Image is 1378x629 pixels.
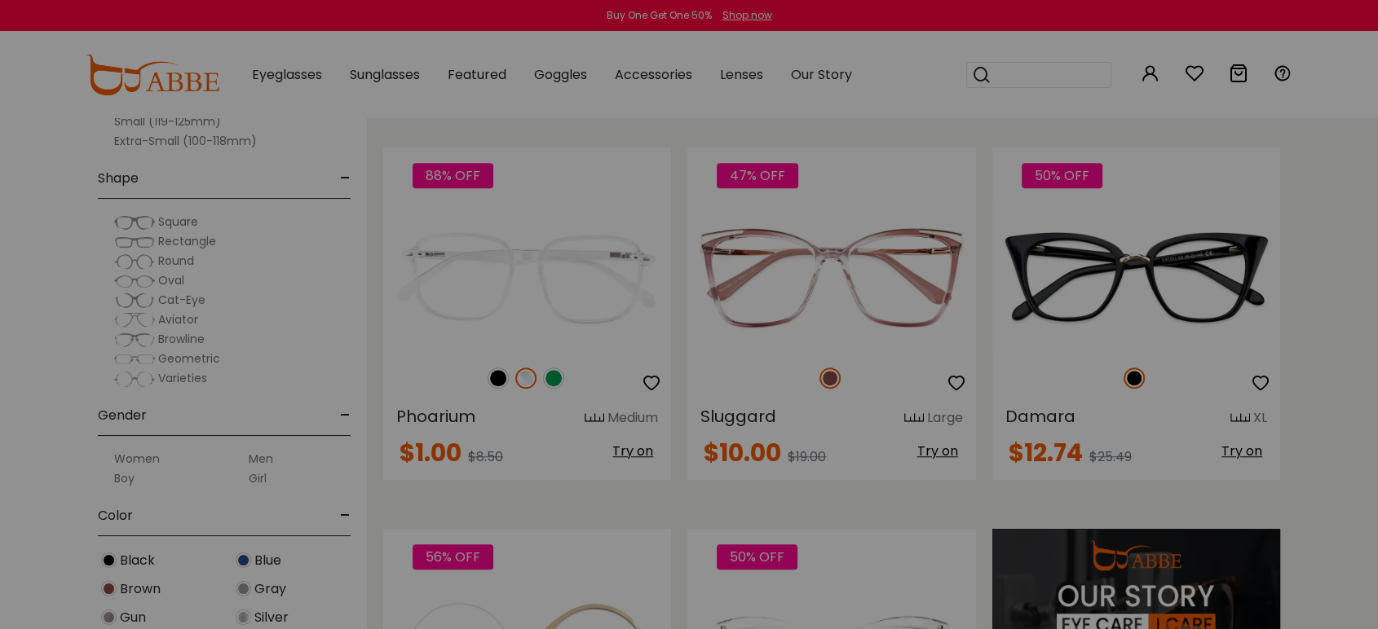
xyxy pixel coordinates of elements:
[515,367,537,389] img: Clear
[700,405,776,428] span: Sluggard
[340,396,351,435] span: -
[717,544,797,570] span: 50% OFF
[114,293,155,309] img: Cat-Eye.png
[114,468,135,488] label: Boy
[158,292,205,308] span: Cat-Eye
[927,408,963,428] div: Large
[98,496,133,535] span: Color
[101,609,117,625] img: Gun
[236,609,251,625] img: Silver
[350,65,420,84] span: Sunglasses
[98,396,147,435] span: Gender
[1124,367,1145,389] img: Black
[912,441,963,462] button: Try on
[383,206,671,350] img: Fclear Phoarium - Plastic ,Universal Bridge Fit
[158,370,207,386] span: Varieties
[101,552,117,568] img: Black
[468,447,503,466] span: $8.50
[114,332,155,348] img: Browline.png
[714,8,772,22] a: Shop now
[158,331,205,347] span: Browline
[236,581,251,596] img: Gray
[236,552,251,568] img: Blue
[413,544,493,570] span: 56% OFF
[101,581,117,596] img: Brown
[1009,435,1083,470] span: $12.74
[720,65,763,84] span: Lenses
[249,449,273,468] label: Men
[819,367,841,389] img: Brown
[615,65,692,84] span: Accessories
[158,253,194,269] span: Round
[254,608,289,627] span: Silver
[1221,442,1262,460] span: Try on
[340,159,351,198] span: -
[114,351,155,367] img: Geometric.png
[400,435,462,470] span: $1.00
[704,435,781,470] span: $10.00
[120,551,155,570] span: Black
[98,159,139,198] span: Shape
[917,442,958,460] span: Try on
[396,405,475,428] span: Phoarium
[788,447,826,466] span: $19.00
[904,412,924,424] img: size ruler
[791,65,852,84] span: Our Story
[114,312,155,328] img: Aviator.png
[114,234,155,250] img: Rectangle.png
[114,273,155,289] img: Oval.png
[1217,441,1267,462] button: Try on
[612,442,653,460] span: Try on
[413,163,493,188] span: 88% OFF
[488,367,509,389] img: Black
[114,449,160,468] label: Women
[114,253,155,270] img: Round.png
[717,163,798,188] span: 47% OFF
[114,131,257,151] label: Extra-Small (100-118mm)
[252,65,322,84] span: Eyeglasses
[114,112,221,131] label: Small (119-125mm)
[1022,163,1102,188] span: 50% OFF
[340,496,351,535] span: -
[114,371,155,388] img: Varieties.png
[86,55,219,95] img: abbeglasses.com
[1253,408,1267,428] div: XL
[158,213,198,230] span: Square
[543,367,564,389] img: Green
[249,468,267,488] label: Girl
[607,408,658,428] div: Medium
[254,551,281,570] span: Blue
[992,206,1280,350] img: Black Damara - Acetate,Metal ,Universal Bridge Fit
[722,8,772,23] div: Shop now
[534,65,587,84] span: Goggles
[1005,405,1075,428] span: Damara
[607,441,658,462] button: Try on
[448,65,506,84] span: Featured
[585,412,604,424] img: size ruler
[687,206,975,350] img: Brown Sluggard - TR ,Universal Bridge Fit
[1230,412,1250,424] img: size ruler
[120,608,146,627] span: Gun
[158,272,184,288] span: Oval
[1089,447,1132,466] span: $25.49
[158,350,220,367] span: Geometric
[158,233,216,249] span: Rectangle
[120,579,161,599] span: Brown
[114,214,155,231] img: Square.png
[607,8,712,23] div: Buy One Get One 50%
[254,579,286,599] span: Gray
[158,311,198,328] span: Aviator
